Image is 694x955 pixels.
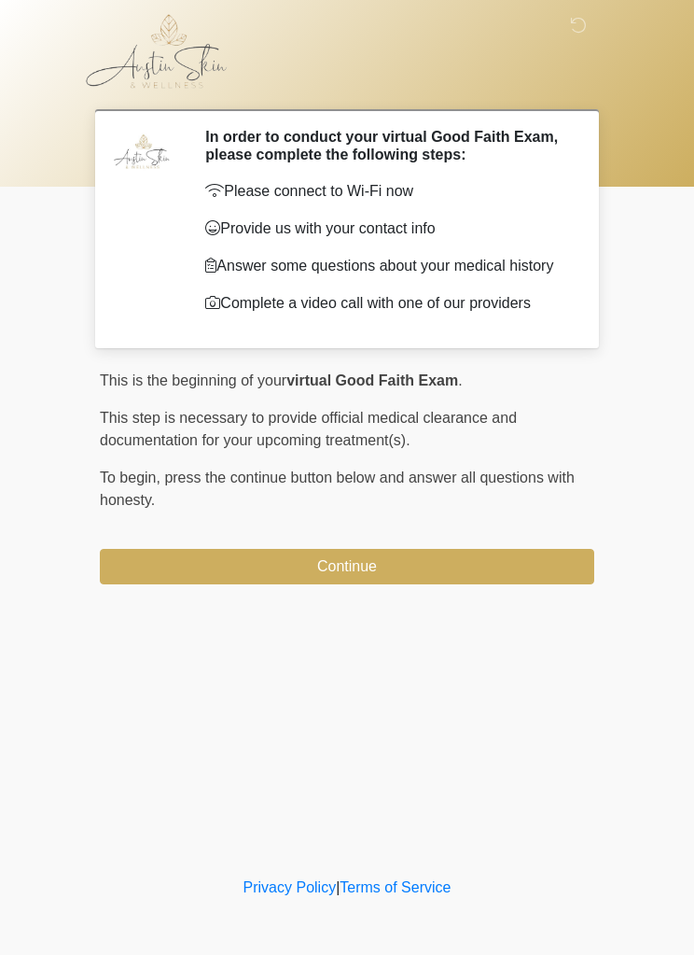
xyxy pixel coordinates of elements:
p: Complete a video call with one of our providers [205,292,566,315]
button: Continue [100,549,594,584]
span: . [458,372,462,388]
span: press the continue button below and answer all questions with honesty. [100,470,575,508]
img: Agent Avatar [114,128,170,184]
span: To begin, [100,470,164,485]
span: This step is necessary to provide official medical clearance and documentation for your upcoming ... [100,410,517,448]
p: Answer some questions about your medical history [205,255,566,277]
a: Terms of Service [340,879,451,895]
span: This is the beginning of your [100,372,286,388]
a: Privacy Policy [243,879,337,895]
h2: In order to conduct your virtual Good Faith Exam, please complete the following steps: [205,128,566,163]
strong: virtual Good Faith Exam [286,372,458,388]
p: Provide us with your contact info [205,218,566,240]
img: Austin Skin & Wellness Logo [81,14,246,89]
a: | [336,879,340,895]
p: Please connect to Wi-Fi now [205,180,566,203]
